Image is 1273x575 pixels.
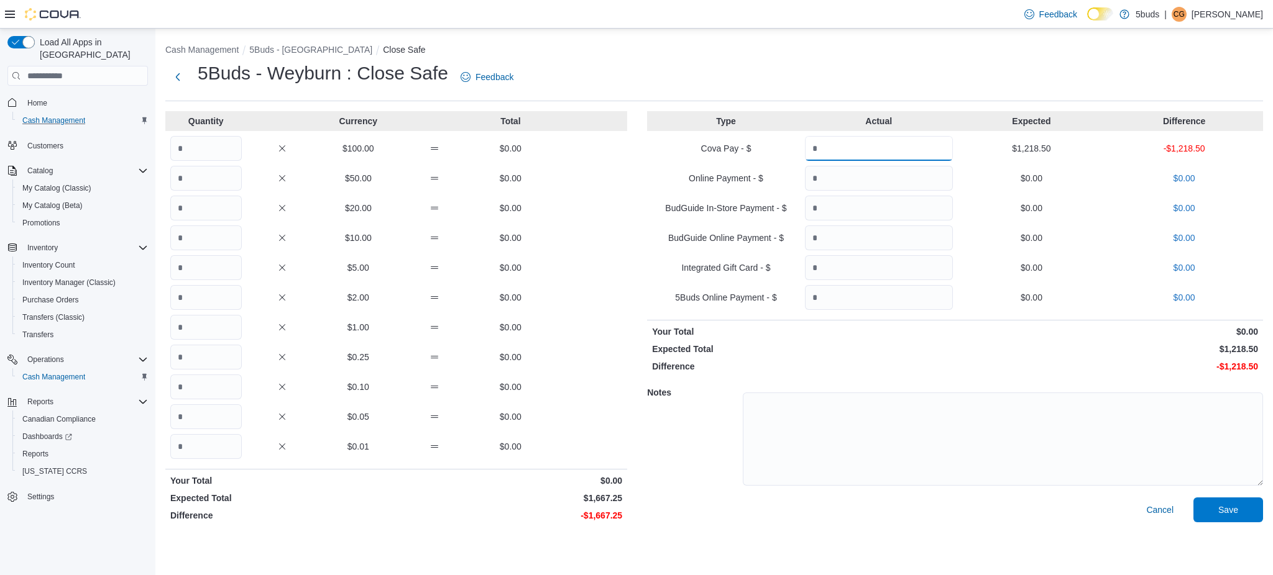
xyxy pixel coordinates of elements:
button: Catalog [22,163,58,178]
input: Quantity [170,345,242,369]
p: $20.00 [323,202,394,214]
span: Catalog [22,163,148,178]
p: $0.00 [475,142,546,155]
p: -$1,218.50 [1110,142,1258,155]
p: Your Total [170,474,394,487]
a: My Catalog (Beta) [17,198,88,213]
p: $0.00 [1110,232,1258,244]
span: Dashboards [22,432,72,441]
button: Inventory Manager (Classic) [12,274,153,291]
input: Quantity [805,255,953,280]
button: Next [165,65,190,89]
span: Cancel [1146,504,1174,516]
input: Dark Mode [1087,7,1113,20]
p: $0.25 [323,351,394,363]
span: Settings [22,489,148,504]
a: Transfers (Classic) [17,310,90,325]
a: Feedback [456,65,518,89]
p: Type [652,115,800,127]
button: Close Safe [383,45,425,55]
a: [US_STATE] CCRS [17,464,92,479]
p: $0.00 [1110,172,1258,184]
span: Transfers (Classic) [17,310,148,325]
p: Your Total [652,325,952,338]
span: Purchase Orders [22,295,79,305]
span: Home [27,98,47,108]
button: Canadian Compliance [12,410,153,428]
p: $100.00 [323,142,394,155]
p: $0.05 [323,410,394,423]
p: Actual [805,115,953,127]
p: Expected Total [170,492,394,504]
p: Difference [1110,115,1258,127]
input: Quantity [170,255,242,280]
p: $1,667.25 [399,492,623,504]
span: Inventory Manager (Classic) [22,278,116,287]
button: Cash Management [12,112,153,129]
span: Dashboards [17,429,148,444]
input: Quantity [805,285,953,310]
nav: An example of EuiBreadcrumbs [165,43,1263,58]
span: Transfers [22,330,53,340]
p: Difference [170,509,394,522]
a: Feedback [1019,2,1082,27]
p: Expected Total [652,343,952,355]
button: Purchase Orders [12,291,153,309]
button: [US_STATE] CCRS [12,463,153,480]
span: Cash Management [22,372,85,382]
p: $0.00 [475,381,546,393]
input: Quantity [805,136,953,161]
a: Cash Management [17,369,90,384]
p: $1,218.50 [958,142,1106,155]
p: $0.00 [475,321,546,333]
span: Purchase Orders [17,292,148,307]
button: Home [2,93,153,111]
p: $0.00 [475,202,546,214]
button: Promotions [12,214,153,232]
span: My Catalog (Beta) [17,198,148,213]
button: Customers [2,137,153,155]
input: Quantity [805,166,953,191]
p: BudGuide In-Store Payment - $ [652,202,800,214]
p: $0.00 [1110,291,1258,304]
p: $0.00 [958,202,1106,214]
input: Quantity [170,225,242,250]
button: Cash Management [165,45,239,55]
input: Quantity [170,374,242,399]
button: Reports [22,394,58,409]
span: Feedback [1039,8,1077,20]
a: Inventory Count [17,258,80,273]
p: $1,218.50 [958,343,1258,355]
p: $0.00 [475,351,546,363]
a: Dashboards [12,428,153,445]
span: Inventory Manager (Classic) [17,275,148,290]
p: $0.00 [958,232,1106,244]
span: Transfers (Classic) [22,312,85,322]
p: $0.00 [475,291,546,304]
p: Cova Pay - $ [652,142,800,155]
span: My Catalog (Classic) [22,183,91,193]
p: -$1,667.25 [399,509,623,522]
p: $0.00 [958,325,1258,338]
p: $10.00 [323,232,394,244]
input: Quantity [805,225,953,250]
span: Canadian Compliance [17,412,148,427]
nav: Complex example [7,88,148,538]
p: $0.00 [958,261,1106,274]
button: Inventory [22,240,63,255]
a: Inventory Manager (Classic) [17,275,121,290]
span: Save [1218,504,1238,516]
input: Quantity [170,196,242,220]
input: Quantity [170,136,242,161]
button: Cash Management [12,368,153,386]
span: Promotions [22,218,60,228]
span: Reports [17,446,148,461]
input: Quantity [170,315,242,340]
p: -$1,218.50 [958,360,1258,373]
span: Reports [27,397,53,407]
button: My Catalog (Classic) [12,179,153,197]
p: $0.00 [958,291,1106,304]
a: Transfers [17,327,58,342]
p: Difference [652,360,952,373]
